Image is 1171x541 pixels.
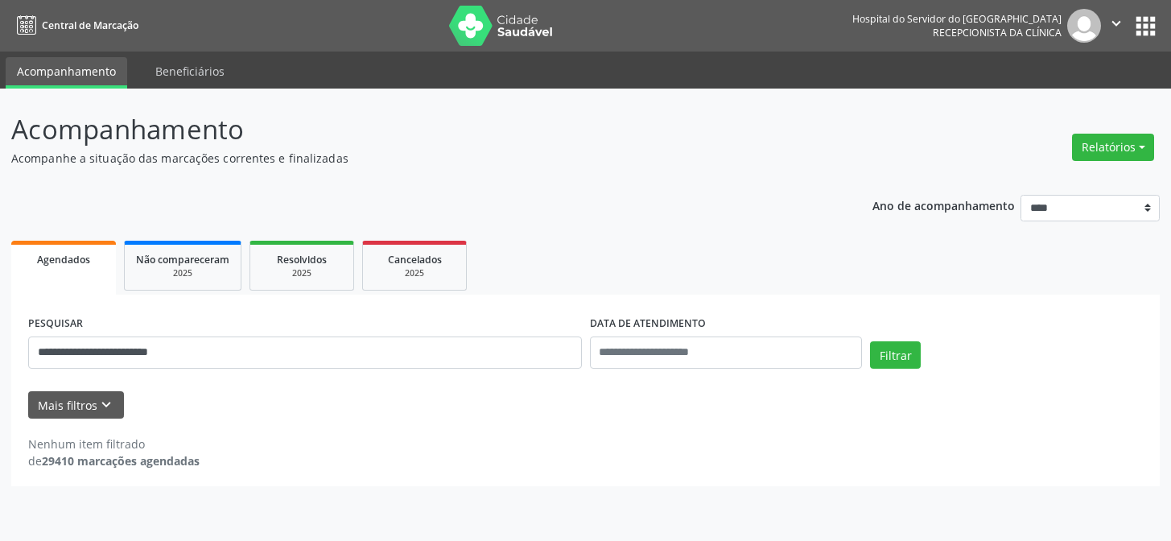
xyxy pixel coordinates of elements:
span: Cancelados [388,253,442,266]
label: PESQUISAR [28,312,83,337]
i:  [1107,14,1125,32]
strong: 29410 marcações agendadas [42,453,200,469]
p: Acompanhamento [11,109,815,150]
a: Central de Marcação [11,12,138,39]
label: DATA DE ATENDIMENTO [590,312,706,337]
button: apps [1132,12,1160,40]
span: Recepcionista da clínica [933,26,1062,39]
button: Relatórios [1072,134,1154,161]
span: Agendados [37,253,90,266]
a: Beneficiários [144,57,236,85]
div: 2025 [262,267,342,279]
img: img [1067,9,1101,43]
div: Hospital do Servidor do [GEOGRAPHIC_DATA] [852,12,1062,26]
button: Mais filtroskeyboard_arrow_down [28,391,124,419]
i: keyboard_arrow_down [97,396,115,414]
a: Acompanhamento [6,57,127,89]
button: Filtrar [870,341,921,369]
div: Nenhum item filtrado [28,436,200,452]
button:  [1101,9,1132,43]
p: Ano de acompanhamento [872,195,1015,215]
p: Acompanhe a situação das marcações correntes e finalizadas [11,150,815,167]
span: Não compareceram [136,253,229,266]
div: 2025 [136,267,229,279]
div: de [28,452,200,469]
span: Resolvidos [277,253,327,266]
div: 2025 [374,267,455,279]
span: Central de Marcação [42,19,138,32]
